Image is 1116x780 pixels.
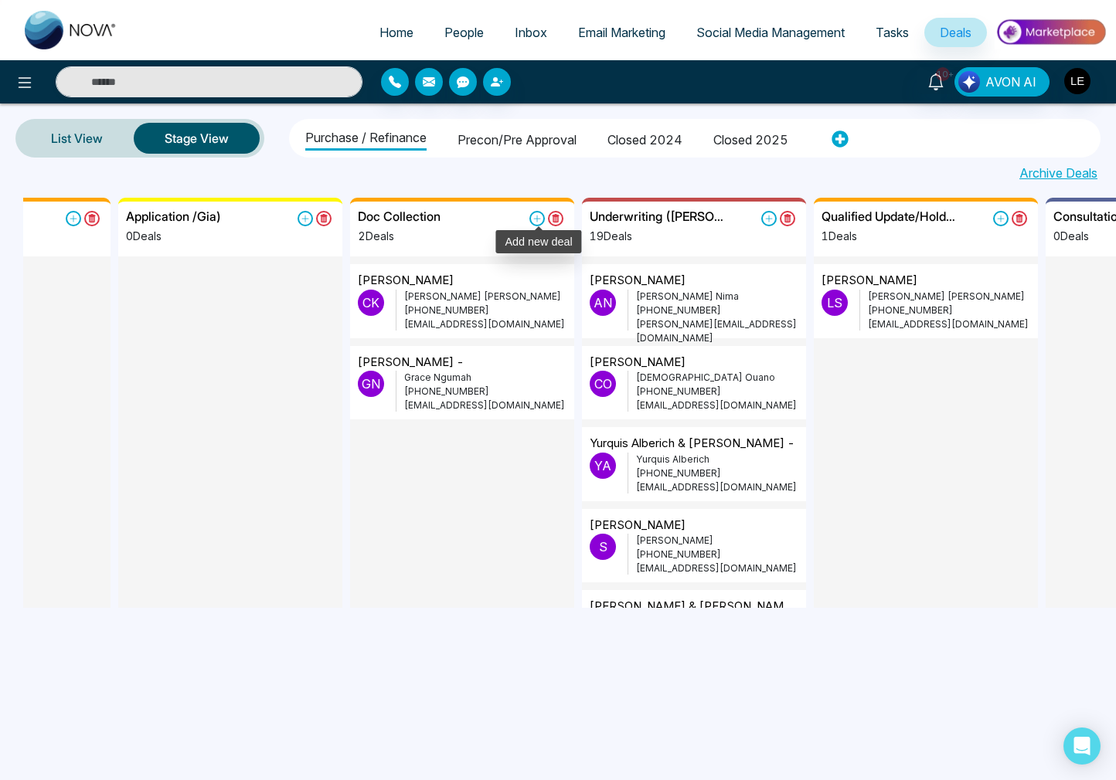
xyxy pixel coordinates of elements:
p: [PHONE_NUMBER] [636,466,798,480]
li: Closed 2024 [607,124,682,151]
a: Home [364,18,429,47]
span: People [444,25,484,40]
p: [PERSON_NAME] [590,517,686,534]
p: [PERSON_NAME] [PERSON_NAME] [404,290,567,304]
p: [EMAIL_ADDRESS][DOMAIN_NAME] [404,317,567,331]
a: List View [20,120,134,157]
p: 19 Deals [590,228,725,244]
p: C O [590,371,616,397]
p: 2 Deals [358,228,441,244]
button: Stage View [134,123,260,154]
p: [PERSON_NAME] [358,272,454,290]
span: Tasks [876,25,909,40]
h5: Underwriting ([PERSON_NAME]) [590,209,725,224]
p: [EMAIL_ADDRESS][DOMAIN_NAME] [404,398,567,412]
p: [PERSON_NAME] [636,534,798,548]
p: G N [358,371,384,397]
img: User Avatar [1064,68,1090,94]
span: 10+ [936,67,950,81]
p: [PHONE_NUMBER] [404,304,567,317]
span: Social Media Management [696,25,845,40]
img: Nova CRM Logo [25,11,117,49]
img: Market-place.gif [995,15,1107,49]
h5: Application /Gia) [126,209,221,224]
p: [PERSON_NAME] Nima [636,290,798,304]
p: L S [822,290,848,316]
p: [PERSON_NAME][EMAIL_ADDRESS][DOMAIN_NAME] [636,317,798,345]
p: A N [590,290,616,316]
p: [DEMOGRAPHIC_DATA] Ouano [636,371,798,385]
a: Social Media Management [681,18,860,47]
p: [PERSON_NAME] [822,272,917,290]
p: [PERSON_NAME] [590,354,686,371]
p: [PHONE_NUMBER] [868,304,1030,317]
p: [PHONE_NUMBER] [636,385,798,398]
p: Yurquis Alberich & [PERSON_NAME] - [590,435,795,453]
a: Tasks [860,18,924,47]
p: S [590,534,616,560]
p: [EMAIL_ADDRESS][DOMAIN_NAME] [868,317,1030,331]
p: Y A [590,453,616,479]
button: AVON AI [954,67,1050,97]
p: [PERSON_NAME] & [PERSON_NAME] & [PERSON_NAME] [590,598,798,616]
a: Inbox [499,18,563,47]
p: 1 Deals [822,228,957,244]
span: Inbox [515,25,547,40]
p: 0 Deals [126,228,221,244]
p: Yurquis Alberich [636,453,798,466]
h5: Doc Collection [358,209,441,224]
li: Precon/Pre Approval [458,124,577,151]
p: [PHONE_NUMBER] [636,548,798,561]
p: [PERSON_NAME] [PERSON_NAME] [868,290,1030,304]
a: Email Marketing [563,18,681,47]
p: Grace Ngumah [404,371,567,385]
li: Purchase / Refinance [305,122,427,151]
a: People [429,18,499,47]
img: Lead Flow [958,71,980,93]
h5: Qualified Update/Hold ([PERSON_NAME]) [822,209,957,224]
span: Deals [940,25,971,40]
div: Open Intercom Messenger [1063,727,1101,765]
p: [PERSON_NAME] - [358,354,464,371]
a: 10+ [917,67,954,94]
p: C K [358,290,384,316]
p: [EMAIL_ADDRESS][DOMAIN_NAME] [636,561,798,575]
p: [PHONE_NUMBER] [636,304,798,317]
p: [PERSON_NAME] [590,272,686,290]
span: AVON AI [985,73,1036,91]
p: [PHONE_NUMBER] [404,385,567,398]
li: Closed 2025 [713,124,788,151]
p: [EMAIL_ADDRESS][DOMAIN_NAME] [636,398,798,412]
a: Archive Deals [1019,164,1097,182]
span: Home [379,25,413,40]
span: Email Marketing [578,25,665,40]
p: [EMAIL_ADDRESS][DOMAIN_NAME] [636,480,798,494]
a: Deals [924,18,987,47]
